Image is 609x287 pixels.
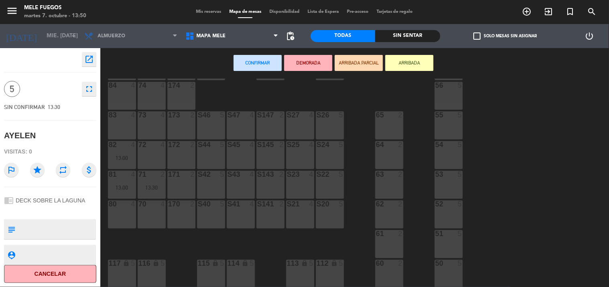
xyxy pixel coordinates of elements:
[257,141,258,148] div: S145
[139,171,139,178] div: 71
[4,81,20,97] span: 5
[84,84,94,94] i: fullscreen
[473,32,537,40] label: Solo mesas sin asignar
[82,163,96,177] i: attach_money
[458,82,462,89] div: 5
[309,111,314,119] div: 4
[398,141,403,148] div: 2
[458,141,462,148] div: 5
[30,163,45,177] i: star
[4,104,45,110] span: SIN CONFIRMAR
[220,111,225,119] div: 5
[56,163,70,177] i: repeat
[376,230,377,237] div: 61
[24,4,86,12] div: Mele Fuegos
[458,111,462,119] div: 5
[197,33,226,39] span: MAPA MELE
[473,32,481,40] span: check_box_outline_blank
[7,225,16,234] i: subject
[84,55,94,64] i: open_in_new
[220,260,225,267] div: 5
[161,200,165,208] div: 4
[522,7,532,16] i: add_circle_outline
[220,171,225,178] div: 5
[234,55,282,71] button: Confirmar
[376,141,377,148] div: 64
[24,12,86,20] div: martes 7. octubre - 13:50
[69,31,78,41] i: arrow_drop_down
[131,171,136,178] div: 4
[279,200,284,208] div: 2
[108,155,136,161] div: 13:00
[161,141,165,148] div: 4
[161,260,165,267] div: 5
[131,82,136,89] div: 4
[6,5,18,20] button: menu
[398,111,403,119] div: 2
[284,55,332,71] button: DEMORADA
[4,145,96,159] div: Visitas: 0
[139,200,139,208] div: 70
[16,197,86,204] span: DECK SOBRE LA LAGUNA
[458,260,462,267] div: 5
[339,171,344,178] div: 5
[587,7,597,16] i: search
[108,185,136,190] div: 13:00
[375,30,440,42] div: Sin sentar
[131,200,136,208] div: 4
[585,31,595,41] i: power_settings_new
[82,82,96,96] button: fullscreen
[279,171,284,178] div: 2
[250,141,255,148] div: 4
[4,196,14,205] i: chrome_reader_mode
[220,141,225,148] div: 5
[339,141,344,148] div: 5
[286,31,295,41] span: pending_actions
[138,185,166,190] div: 13:30
[131,260,136,267] div: 5
[335,55,383,71] button: ARRIBADA PARCIAL
[303,10,343,14] span: Lista de Espera
[168,111,169,119] div: 173
[220,200,225,208] div: 5
[82,52,96,67] button: open_in_new
[376,260,377,267] div: 60
[265,10,303,14] span: Disponibilidad
[373,10,417,14] span: Tarjetas de regalo
[376,111,377,119] div: 65
[190,141,195,148] div: 2
[168,141,169,148] div: 172
[339,200,344,208] div: 5
[123,260,130,267] i: lock
[458,171,462,178] div: 5
[190,82,195,89] div: 2
[190,171,195,178] div: 2
[190,111,195,119] div: 2
[250,260,255,267] div: 5
[98,33,125,39] span: Almuerzo
[168,200,169,208] div: 170
[7,251,16,259] i: person_pin
[309,200,314,208] div: 4
[566,7,575,16] i: turned_in_not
